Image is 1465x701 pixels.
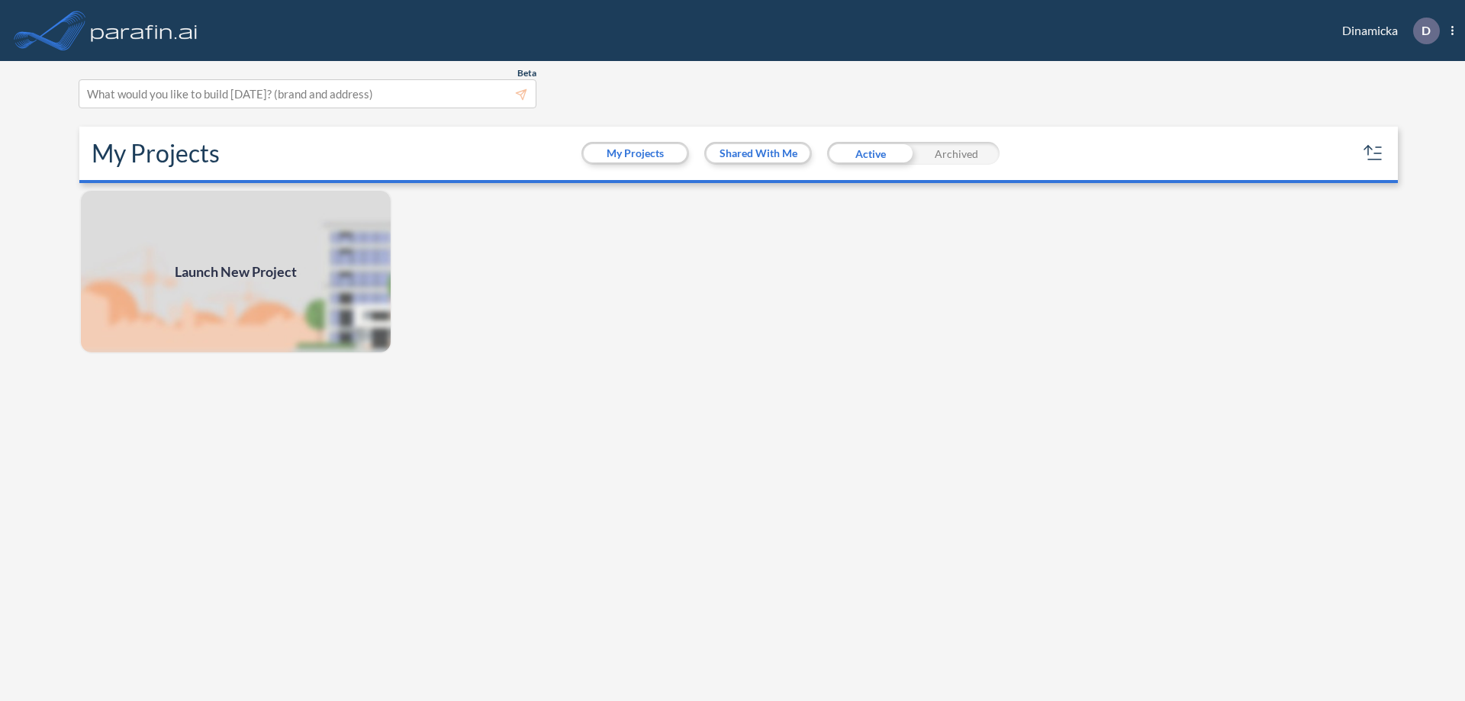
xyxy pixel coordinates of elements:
[79,189,392,354] img: add
[1361,141,1386,166] button: sort
[827,142,913,165] div: Active
[92,139,220,168] h2: My Projects
[1422,24,1431,37] p: D
[175,262,297,282] span: Launch New Project
[79,189,392,354] a: Launch New Project
[517,67,536,79] span: Beta
[88,15,201,46] img: logo
[1319,18,1454,44] div: Dinamicka
[913,142,1000,165] div: Archived
[584,144,687,162] button: My Projects
[707,144,810,162] button: Shared With Me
